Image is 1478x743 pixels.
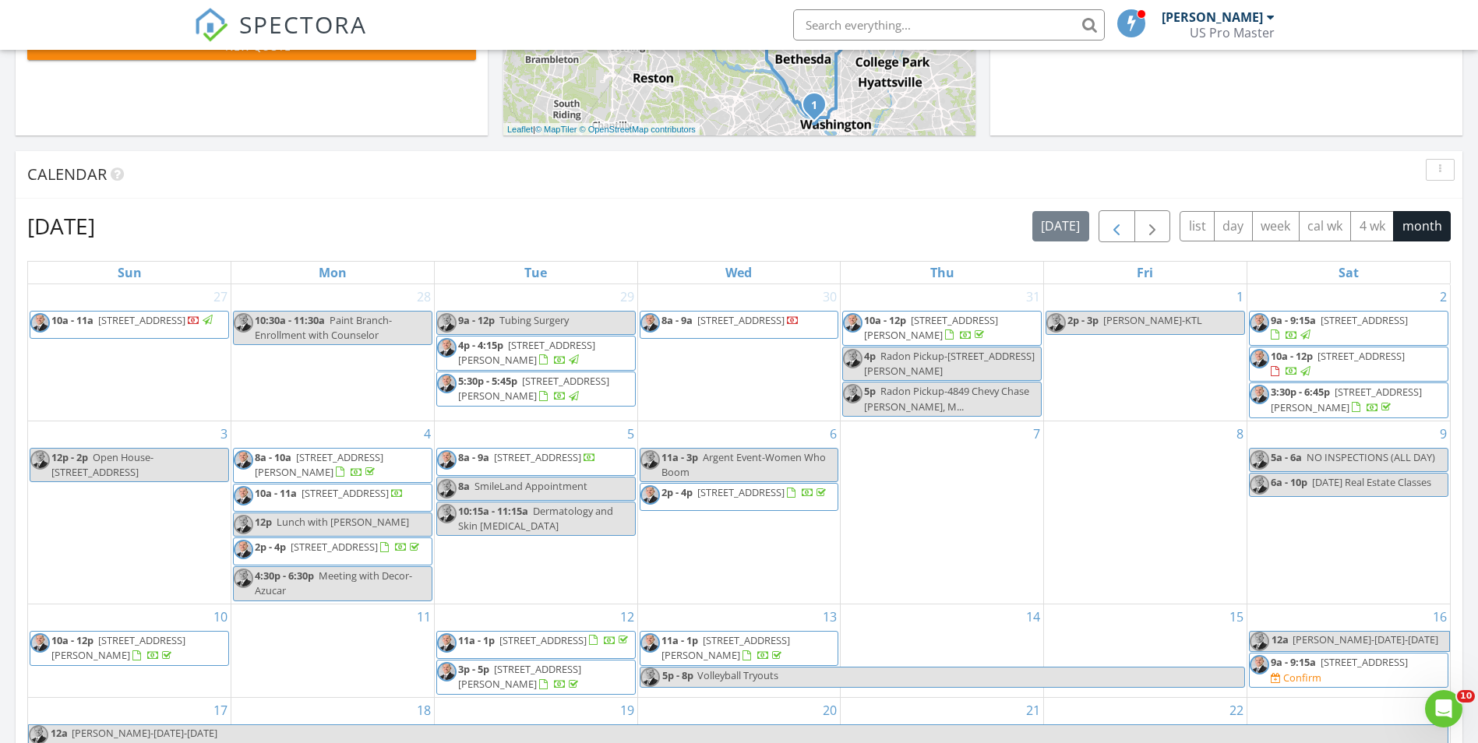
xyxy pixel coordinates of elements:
span: 4:30p - 6:30p [255,569,314,583]
img: unnamed_6.jpg [640,450,660,470]
span: [STREET_ADDRESS] [302,486,389,500]
span: 5a - 6a [1271,450,1302,464]
a: Tuesday [521,262,550,283]
a: Sunday [115,262,145,283]
a: 5:30p - 5:45p [STREET_ADDRESS][PERSON_NAME] [436,371,636,407]
a: © OpenStreetMap contributors [580,125,696,134]
span: 8a - 9a [661,313,693,327]
img: unnamed_6.jpg [1250,655,1269,674]
span: 10a - 11a [255,486,297,500]
span: 8a [458,479,470,493]
span: 10a - 11a [51,313,93,327]
a: Go to July 30, 2025 [820,284,840,309]
a: Go to August 16, 2025 [1430,604,1450,629]
span: [STREET_ADDRESS] [494,450,581,464]
span: 12p - 2p [51,450,88,464]
span: [STREET_ADDRESS][PERSON_NAME] [458,374,609,403]
span: [STREET_ADDRESS] [1321,313,1408,327]
i: 1 [811,100,817,111]
span: 10a - 12p [1271,349,1313,363]
td: Go to August 1, 2025 [1044,284,1247,421]
span: 12a [1271,632,1289,651]
span: Tubing Surgery [499,313,569,327]
a: 10a - 11a [STREET_ADDRESS] [233,484,432,512]
span: 12p [255,515,272,529]
img: unnamed_6.jpg [234,515,253,534]
span: 3p - 5p [458,662,489,676]
img: unnamed_6.jpg [437,662,457,681]
a: Go to August 9, 2025 [1437,421,1450,446]
a: 8a - 9a [STREET_ADDRESS] [458,450,596,464]
img: unnamed_6.jpg [234,486,253,505]
div: [PERSON_NAME] [1162,9,1263,25]
a: Go to August 19, 2025 [617,698,637,723]
a: 9a - 9:15a [STREET_ADDRESS] [1271,313,1408,342]
a: 8a - 9a [STREET_ADDRESS] [436,448,636,476]
div: 1558 N Colonial Terrace , Arlington, VA 22209 [814,104,824,114]
a: Go to July 27, 2025 [210,284,231,309]
input: Search everything... [793,9,1105,40]
img: unnamed_6.jpg [437,450,457,470]
span: [STREET_ADDRESS][PERSON_NAME] [255,450,383,479]
td: Go to July 31, 2025 [841,284,1044,421]
img: unnamed_6.jpg [640,313,660,333]
img: unnamed_6.jpg [640,633,660,653]
span: 11a - 1p [661,633,698,647]
span: 11a - 3p [661,450,698,464]
span: [PERSON_NAME]-[DATE]-[DATE] [72,726,217,740]
img: unnamed_6.jpg [1250,450,1269,470]
img: unnamed_6.jpg [843,384,862,403]
button: 4 wk [1350,211,1394,241]
span: Paint Branch-Enrollment with Counselor [255,313,392,342]
td: Go to August 9, 2025 [1247,421,1450,604]
span: [STREET_ADDRESS][PERSON_NAME] [458,338,595,367]
a: 4p - 4:15p [STREET_ADDRESS][PERSON_NAME] [458,338,595,367]
a: 2p - 4p [STREET_ADDRESS] [233,537,432,565]
td: Go to August 13, 2025 [637,604,841,697]
a: 10a - 12p [STREET_ADDRESS][PERSON_NAME] [30,631,229,666]
img: unnamed_6.jpg [437,504,457,523]
span: 2p - 4p [255,540,286,554]
span: SPECTORA [239,8,367,40]
a: 3:30p - 6:45p [STREET_ADDRESS][PERSON_NAME] [1271,385,1422,414]
a: 10a - 12p [STREET_ADDRESS][PERSON_NAME] [51,633,185,662]
td: Go to August 2, 2025 [1247,284,1450,421]
span: [PERSON_NAME]-[DATE]-[DATE] [1293,632,1438,646]
td: Go to August 12, 2025 [434,604,637,697]
iframe: Intercom live chat [1425,690,1462,727]
a: 5:30p - 5:45p [STREET_ADDRESS][PERSON_NAME] [458,374,609,403]
span: 9a - 9:15a [1271,313,1316,327]
a: 2p - 4p [STREET_ADDRESS] [255,540,422,554]
span: 6a - 10p [1271,475,1307,489]
a: Go to August 5, 2025 [624,421,637,446]
img: unnamed_6.jpg [234,450,253,470]
a: 8a - 9a [STREET_ADDRESS] [661,313,799,327]
a: Friday [1134,262,1156,283]
td: Go to August 15, 2025 [1044,604,1247,697]
span: 9a - 9:15a [1271,655,1316,669]
img: unnamed_6.jpg [843,313,862,333]
img: unnamed_6.jpg [437,633,457,653]
a: Go to August 14, 2025 [1023,604,1043,629]
a: Thursday [927,262,958,283]
a: 10a - 12p [STREET_ADDRESS] [1249,347,1448,382]
span: [STREET_ADDRESS] [1321,655,1408,669]
span: [STREET_ADDRESS] [98,313,185,327]
span: Argent Event-Women Who Boom [661,450,826,479]
button: Previous month [1099,210,1135,242]
a: Go to August 10, 2025 [210,604,231,629]
span: 8a - 9a [458,450,489,464]
img: unnamed_6.jpg [1250,385,1269,404]
a: 11a - 1p [STREET_ADDRESS] [436,631,636,659]
img: unnamed_6.jpg [1046,313,1066,333]
span: Open House-[STREET_ADDRESS] [51,450,153,479]
span: 8a - 10a [255,450,291,464]
span: Lunch with [PERSON_NAME] [277,515,409,529]
span: 10 [1457,690,1475,703]
td: Go to August 16, 2025 [1247,604,1450,697]
span: [STREET_ADDRESS] [291,540,378,554]
button: [DATE] [1032,211,1089,241]
a: 10a - 11a [STREET_ADDRESS] [51,313,215,327]
a: Go to July 28, 2025 [414,284,434,309]
img: unnamed_6.jpg [437,479,457,498]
